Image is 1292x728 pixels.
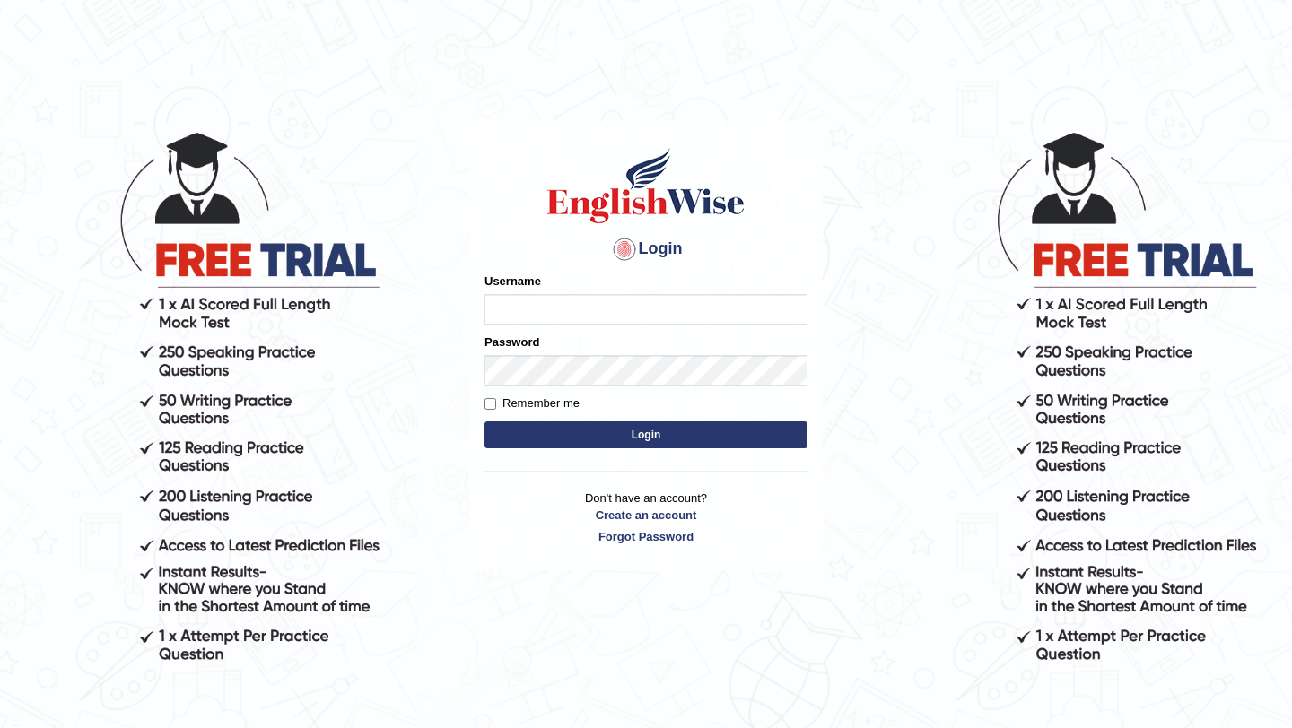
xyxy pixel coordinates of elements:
[484,273,541,290] label: Username
[484,398,496,410] input: Remember me
[544,145,748,226] img: Logo of English Wise sign in for intelligent practice with AI
[484,421,807,448] button: Login
[484,334,539,351] label: Password
[484,490,807,545] p: Don't have an account?
[484,507,807,524] a: Create an account
[484,528,807,545] a: Forgot Password
[484,394,580,412] label: Remember me
[484,235,807,264] h4: Login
